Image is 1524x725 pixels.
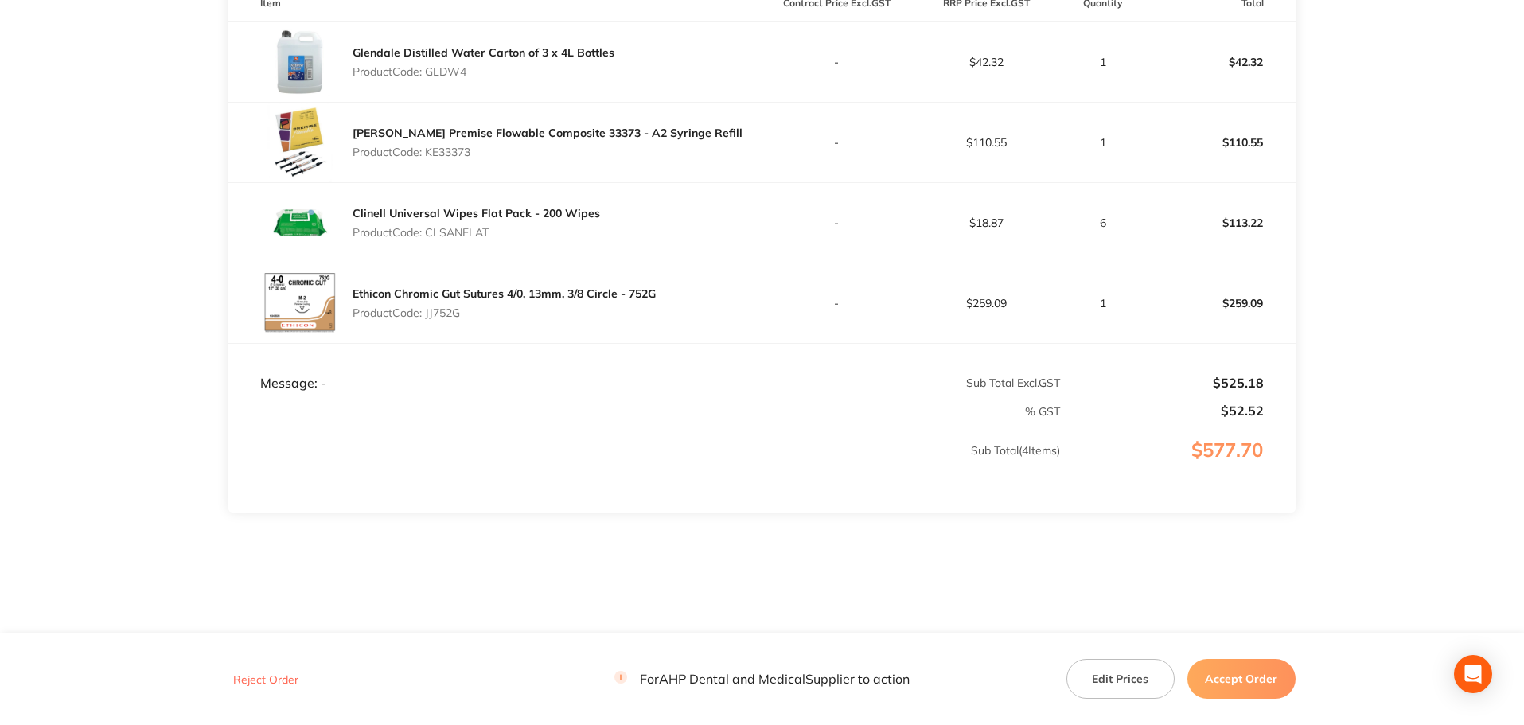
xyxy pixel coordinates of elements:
p: For AHP Dental and Medical Supplier to action [614,672,910,687]
p: Product Code: CLSANFLAT [353,226,600,239]
a: Clinell Universal Wipes Flat Pack - 200 Wipes [353,206,600,220]
img: ejRsNng0eA [260,103,340,182]
p: 6 [1062,216,1145,229]
p: $42.32 [1147,43,1295,81]
p: Product Code: KE33373 [353,146,743,158]
p: 1 [1062,297,1145,310]
p: - [763,136,911,149]
p: - [763,216,911,229]
p: Sub Total Excl. GST [763,376,1060,389]
a: [PERSON_NAME] Premise Flowable Composite 33373 - A2 Syringe Refill [353,126,743,140]
img: aWp1N2w1eQ [260,263,340,343]
p: $18.87 [912,216,1060,229]
button: Edit Prices [1066,659,1175,699]
p: % GST [229,405,1060,418]
p: 1 [1062,56,1145,68]
a: Glendale Distilled Water Carton of 3 x 4L Bottles [353,45,614,60]
p: $110.55 [912,136,1060,149]
p: $42.32 [912,56,1060,68]
td: Message: - [228,344,762,392]
p: $110.55 [1147,123,1295,162]
p: Sub Total ( 4 Items) [229,444,1060,489]
button: Accept Order [1187,659,1296,699]
img: Njl2azVtdw [260,183,340,263]
p: - [763,297,911,310]
p: $52.52 [1062,403,1264,418]
img: Mjk0eXI2eA [260,22,340,102]
div: Open Intercom Messenger [1454,655,1492,693]
a: Ethicon Chromic Gut Sutures 4/0, 13mm, 3/8 Circle - 752G [353,286,656,301]
p: 1 [1062,136,1145,149]
p: $577.70 [1062,439,1295,493]
p: - [763,56,911,68]
p: $113.22 [1147,204,1295,242]
p: Product Code: GLDW4 [353,65,614,78]
button: Reject Order [228,672,303,687]
p: Product Code: JJ752G [353,306,656,319]
p: $525.18 [1062,376,1264,390]
p: $259.09 [1147,284,1295,322]
p: $259.09 [912,297,1060,310]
